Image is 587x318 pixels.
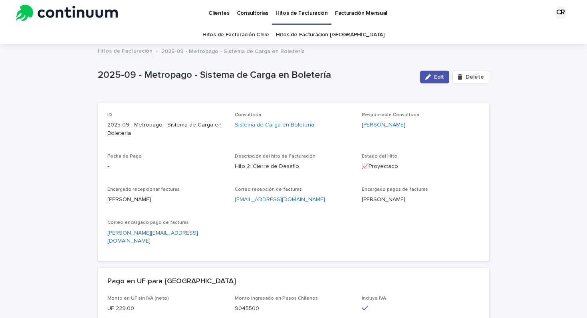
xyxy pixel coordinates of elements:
span: Descripción del hito de Facturación [235,154,315,159]
span: Monto en UF sin IVA (neto) [107,296,169,301]
a: [EMAIL_ADDRESS][DOMAIN_NAME] [235,197,325,202]
p: 2025-09 - Metropago - Sistema de Carga en Boletería [98,69,414,81]
p: Hito 2: Cierre de Desafio [235,162,353,171]
span: Correo recepción de facturas [235,187,302,192]
p: 2025-09 - Metropago - Sistema de Carga en Boletería [161,46,305,55]
h2: Pago en UF para [GEOGRAPHIC_DATA] [107,277,236,286]
a: Hitos de Facturacion [GEOGRAPHIC_DATA] [276,26,384,44]
span: ID [107,113,112,117]
p: [PERSON_NAME] [107,196,225,204]
span: Responsable Consultoría [362,113,419,117]
a: [PERSON_NAME] [362,121,405,129]
span: Correo encargado pago de facturas [107,220,189,225]
p: - [107,162,225,171]
div: CR [554,6,567,19]
span: Monto ingresado en Pesos Chilenos [235,296,318,301]
span: Encargado pagos de facturas [362,187,428,192]
a: Sistema de Carga en Boletería [235,121,314,129]
p: 9045500 [235,304,353,313]
a: Hitos de Facturación Chile [202,26,269,44]
p: 📈Proyectado [362,162,480,171]
button: Edit [420,71,449,83]
span: Fecha de Pago [107,154,142,159]
span: Encargado recepcionar facturas [107,187,180,192]
span: Edit [434,74,444,80]
span: Incluye IVA [362,296,386,301]
p: 2025-09 - Metropago - Sistema de Carga en Boletería [107,121,225,138]
img: tu8iVZLBSFSnlyF4Um45 [16,5,118,21]
span: Delete [466,74,484,80]
a: [PERSON_NAME][EMAIL_ADDRESS][DOMAIN_NAME] [107,230,198,244]
button: Delete [452,71,489,83]
span: Estado del Hito [362,154,397,159]
a: Hitos de Facturación [98,46,153,55]
p: [PERSON_NAME] [362,196,480,204]
p: UF 229.00 [107,304,225,313]
span: Consultoría [235,113,261,117]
